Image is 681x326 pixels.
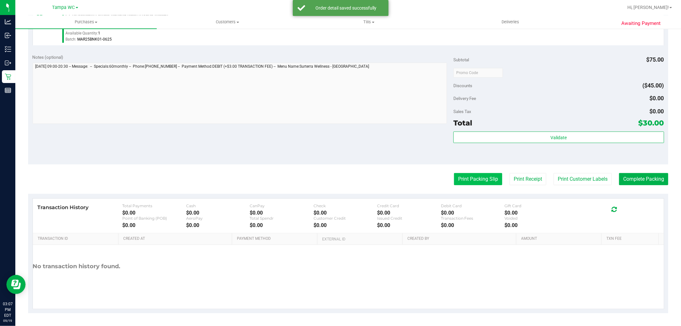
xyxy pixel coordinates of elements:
[298,15,440,29] a: Tills
[5,60,11,66] inline-svg: Outbound
[441,216,504,221] div: Transaction Fees
[650,108,664,115] span: $0.00
[122,210,186,216] div: $0.00
[122,222,186,228] div: $0.00
[453,109,471,114] span: Sales Tax
[607,236,656,241] a: Txn Fee
[453,96,476,101] span: Delivery Fee
[15,19,157,25] span: Purchases
[157,15,298,29] a: Customers
[453,68,503,78] input: Promo Code
[52,5,75,10] span: Tampa WC
[299,19,439,25] span: Tills
[407,236,514,241] a: Created By
[453,118,472,127] span: Total
[98,31,100,35] span: 1
[504,203,568,208] div: Gift Card
[5,73,11,80] inline-svg: Retail
[639,118,664,127] span: $30.00
[250,210,313,216] div: $0.00
[377,203,441,208] div: Credit Card
[186,222,250,228] div: $0.00
[3,318,12,323] p: 09/19
[5,46,11,52] inline-svg: Inventory
[504,216,568,221] div: Voided
[317,233,402,245] th: External ID
[504,210,568,216] div: $0.00
[377,222,441,228] div: $0.00
[441,203,504,208] div: Debit Card
[186,210,250,216] div: $0.00
[619,173,668,185] button: Complete Packing
[5,19,11,25] inline-svg: Analytics
[33,245,121,288] div: No transaction history found.
[122,216,186,221] div: Point of Banking (POB)
[3,301,12,318] p: 03:07 PM EDT
[309,5,384,11] div: Order detail saved successfully
[453,57,469,62] span: Subtotal
[5,32,11,39] inline-svg: Inbound
[550,135,567,140] span: Validate
[441,210,504,216] div: $0.00
[250,222,313,228] div: $0.00
[504,222,568,228] div: $0.00
[493,19,528,25] span: Deliveries
[6,275,26,294] iframe: Resource center
[157,19,298,25] span: Customers
[627,5,669,10] span: Hi, [PERSON_NAME]!
[314,210,377,216] div: $0.00
[510,173,546,185] button: Print Receipt
[250,216,313,221] div: Total Spendr
[440,15,581,29] a: Deliveries
[122,203,186,208] div: Total Payments
[123,236,230,241] a: Created At
[453,80,472,91] span: Discounts
[15,15,157,29] a: Purchases
[314,222,377,228] div: $0.00
[65,37,76,42] span: Batch:
[237,236,315,241] a: Payment Method
[186,216,250,221] div: AeroPay
[5,87,11,94] inline-svg: Reports
[186,203,250,208] div: Cash
[454,173,502,185] button: Print Packing Slip
[650,95,664,102] span: $0.00
[643,82,664,89] span: ($45.00)
[554,173,612,185] button: Print Customer Labels
[314,216,377,221] div: Customer Credit
[38,236,116,241] a: Transaction ID
[77,37,112,42] span: MAR25BNK01-0625
[65,29,227,41] div: Available Quantity:
[377,210,441,216] div: $0.00
[441,222,504,228] div: $0.00
[250,203,313,208] div: CanPay
[453,132,664,143] button: Validate
[314,203,377,208] div: Check
[377,216,441,221] div: Issued Credit
[621,20,661,27] span: Awaiting Payment
[33,55,64,60] span: Notes (optional)
[647,56,664,63] span: $75.00
[521,236,599,241] a: Amount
